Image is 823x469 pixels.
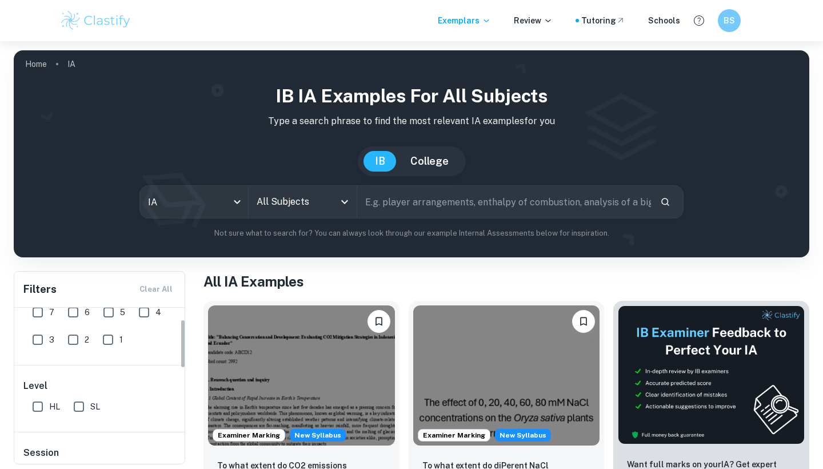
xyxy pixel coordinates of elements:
[357,186,651,218] input: E.g. player arrangements, enthalpy of combustion, analysis of a big city...
[25,56,47,72] a: Home
[689,11,709,30] button: Help and Feedback
[656,192,675,212] button: Search
[23,114,800,128] p: Type a search phrase to find the most relevant IA examples for you
[140,186,248,218] div: IA
[290,429,346,442] span: New Syllabus
[119,333,123,346] span: 1
[581,14,625,27] a: Tutoring
[413,305,600,446] img: ESS IA example thumbnail: To what extent do diPerent NaCl concentr
[648,14,680,27] a: Schools
[203,271,809,292] h1: All IA Examples
[723,14,736,27] h6: BS
[572,310,595,333] button: Bookmark
[67,58,75,70] p: IA
[90,400,100,413] span: SL
[120,306,125,319] span: 5
[23,446,177,469] h6: Session
[23,281,57,297] h6: Filters
[438,14,491,27] p: Exemplars
[49,306,54,319] span: 7
[23,228,800,239] p: Not sure what to search for? You can always look through our example Internal Assessments below f...
[155,306,161,319] span: 4
[418,430,490,440] span: Examiner Marking
[718,9,741,32] button: BS
[14,50,809,257] img: profile cover
[399,151,460,172] button: College
[59,9,132,32] img: Clastify logo
[367,310,390,333] button: Bookmark
[23,379,177,393] h6: Level
[495,429,551,442] div: Starting from the May 2026 session, the ESS IA requirements have changed. We created this exempla...
[85,333,89,346] span: 2
[49,333,54,346] span: 3
[514,14,553,27] p: Review
[208,305,395,446] img: ESS IA example thumbnail: To what extent do CO2 emissions contribu
[23,82,800,110] h1: IB IA examples for all subjects
[49,400,60,413] span: HL
[495,429,551,442] span: New Syllabus
[363,151,397,172] button: IB
[85,306,90,319] span: 6
[213,430,285,440] span: Examiner Marking
[618,305,805,444] img: Thumbnail
[290,429,346,442] div: Starting from the May 2026 session, the ESS IA requirements have changed. We created this exempla...
[337,194,353,210] button: Open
